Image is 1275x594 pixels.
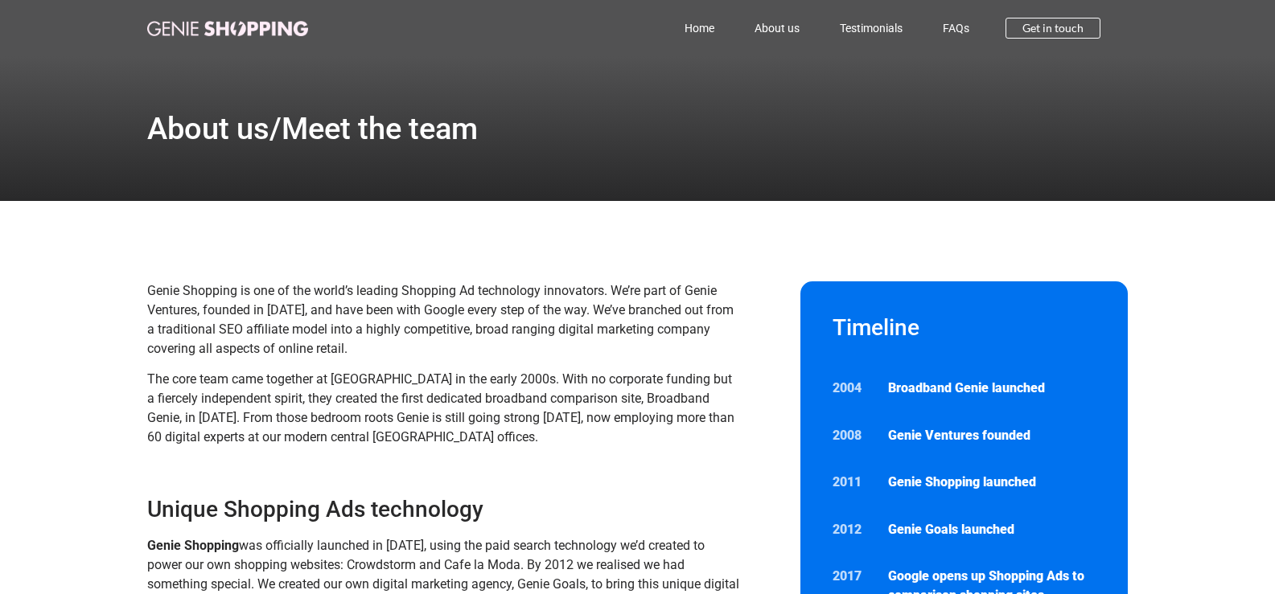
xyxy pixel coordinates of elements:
[833,473,873,492] p: 2011
[1006,18,1100,39] a: Get in touch
[147,538,239,553] strong: Genie Shopping
[888,426,1096,445] p: Genie Ventures founded
[379,10,990,47] nav: Menu
[833,426,873,445] p: 2008
[147,371,734,444] span: The core team came together at [GEOGRAPHIC_DATA] in the early 2000s. With no corporate funding bu...
[820,10,923,47] a: Testimonials
[888,473,1096,492] p: Genie Shopping launched
[147,113,478,144] h1: About us/Meet the team
[923,10,989,47] a: FAQs
[833,379,873,398] p: 2004
[833,313,1096,342] h2: Timeline
[734,10,820,47] a: About us
[147,21,308,36] img: genie-shopping-logo
[664,10,734,47] a: Home
[833,567,873,586] p: 2017
[888,379,1096,398] p: Broadband Genie launched
[1022,23,1084,34] span: Get in touch
[147,283,734,356] span: Genie Shopping is one of the world’s leading Shopping Ad technology innovators. We’re part of Gen...
[147,495,742,524] h3: Unique Shopping Ads technology
[833,520,873,539] p: 2012
[888,520,1096,539] p: Genie Goals launched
